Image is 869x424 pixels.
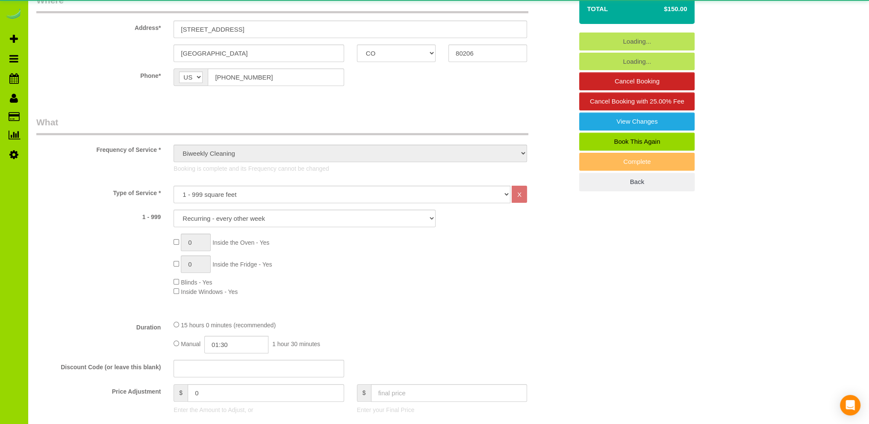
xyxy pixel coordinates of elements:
h4: $150.00 [638,6,687,13]
input: final price [371,384,527,402]
span: Inside the Oven - Yes [212,239,269,246]
a: View Changes [579,113,695,130]
span: Blinds - Yes [181,279,212,286]
p: Booking is complete and its Frequency cannot be changed [174,164,527,173]
a: Cancel Booking [579,72,695,90]
label: Type of Service * [30,186,167,197]
a: Back [579,173,695,191]
span: 1 hour 30 minutes [272,341,320,347]
strong: Total [587,5,608,12]
p: Enter the Amount to Adjust, or [174,406,344,414]
label: Discount Code (or leave this blank) [30,360,167,371]
span: Cancel Booking with 25.00% Fee [590,98,684,105]
input: Zip Code* [448,44,527,62]
input: City* [174,44,344,62]
img: Automaid Logo [5,9,22,21]
label: Phone* [30,68,167,80]
span: $ [357,384,371,402]
legend: What [36,116,528,135]
p: Enter your Final Price [357,406,527,414]
label: Address* [30,21,167,32]
label: Price Adjustment [30,384,167,396]
span: $ [174,384,188,402]
input: Phone* [208,68,344,86]
span: Inside the Fridge - Yes [212,261,272,268]
div: Open Intercom Messenger [840,395,860,415]
a: Cancel Booking with 25.00% Fee [579,92,695,110]
label: Duration [30,320,167,332]
span: 15 hours 0 minutes (recommended) [181,322,276,329]
span: Inside Windows - Yes [181,288,238,295]
label: 1 - 999 [30,210,167,221]
label: Frequency of Service * [30,142,167,154]
span: Manual [181,341,200,347]
a: Book This Again [579,133,695,151]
